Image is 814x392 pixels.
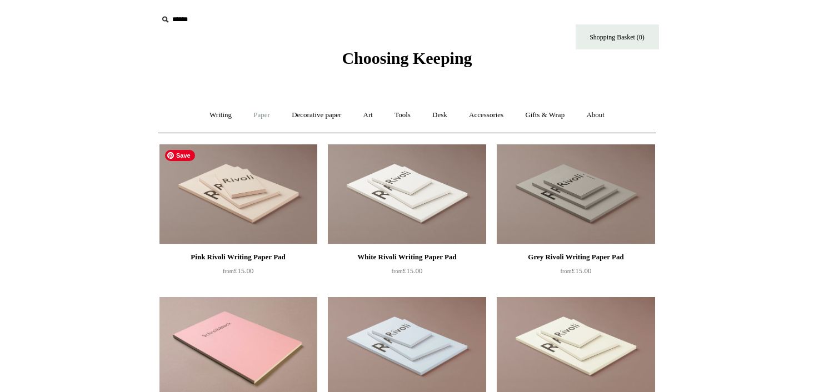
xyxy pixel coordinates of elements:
a: Accessories [459,100,513,130]
a: White Rivoli Writing Paper Pad from£15.00 [328,250,486,296]
a: Desk [422,100,457,130]
div: Grey Rivoli Writing Paper Pad [500,250,652,264]
a: White Rivoli Writing Paper Pad White Rivoli Writing Paper Pad [328,144,486,244]
span: £15.00 [392,267,423,275]
a: Grey Rivoli Writing Paper Pad Grey Rivoli Writing Paper Pad [497,144,655,244]
a: Shopping Basket (0) [576,24,659,49]
a: Gifts & Wrap [515,100,575,130]
a: Pink Rivoli Writing Paper Pad from£15.00 [159,250,317,296]
a: Writing [199,100,242,130]
div: White Rivoli Writing Paper Pad [331,250,483,264]
img: Pink Rivoli Writing Paper Pad [159,144,317,244]
a: About [576,100,615,130]
span: Choosing Keeping [342,49,472,67]
a: Decorative paper [282,100,351,130]
a: Paper [243,100,280,130]
span: from [561,268,572,274]
span: £15.00 [223,267,254,275]
span: £15.00 [561,267,592,275]
a: Tools [384,100,421,130]
a: Choosing Keeping [342,58,472,66]
img: Grey Rivoli Writing Paper Pad [497,144,655,244]
span: from [392,268,403,274]
img: White Rivoli Writing Paper Pad [328,144,486,244]
a: Grey Rivoli Writing Paper Pad from£15.00 [497,250,655,296]
div: Pink Rivoli Writing Paper Pad [162,250,314,264]
a: Pink Rivoli Writing Paper Pad Pink Rivoli Writing Paper Pad [159,144,317,244]
a: Art [353,100,383,130]
span: Save [165,150,195,161]
span: from [223,268,234,274]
